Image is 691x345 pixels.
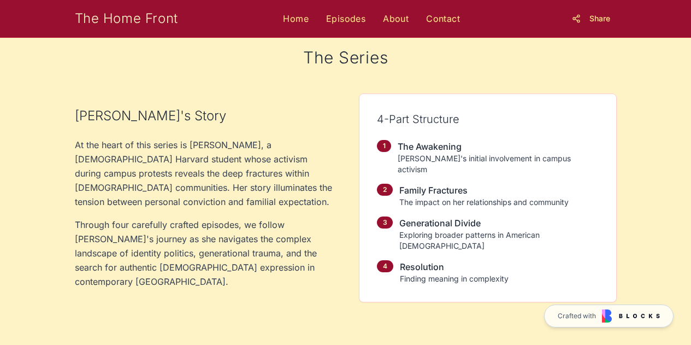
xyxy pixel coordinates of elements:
[283,12,309,25] a: Home
[589,13,610,24] span: Share
[399,230,599,252] p: Exploring broader patterns in American [DEMOGRAPHIC_DATA]
[399,217,599,230] h5: Generational Divide
[75,48,617,67] h2: The Series
[400,260,509,273] h5: Resolution
[75,107,333,125] h3: [PERSON_NAME]'s Story
[399,197,569,208] p: The impact on her relationships and community
[377,260,393,272] div: 4
[377,112,599,127] h4: 4-Part Structure
[426,12,460,25] a: Contact
[377,140,392,152] div: 1
[565,9,617,28] button: Share
[75,218,333,289] p: Through four carefully crafted episodes, we follow [PERSON_NAME]'s journey as she navigates the c...
[398,153,598,175] p: [PERSON_NAME]'s initial involvement in campus activism
[383,12,409,25] a: About
[399,184,569,197] h5: Family Fractures
[602,309,660,323] img: Blocks
[400,273,509,284] p: Finding meaning in complexity
[544,305,674,328] a: Crafted with
[75,138,333,209] p: At the heart of this series is [PERSON_NAME], a [DEMOGRAPHIC_DATA] Harvard student whose activism...
[558,312,596,320] span: Crafted with
[377,217,393,229] div: 3
[398,140,598,153] h5: The Awakening
[326,12,365,25] a: Episodes
[377,184,393,196] div: 2
[75,10,178,27] a: The Home Front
